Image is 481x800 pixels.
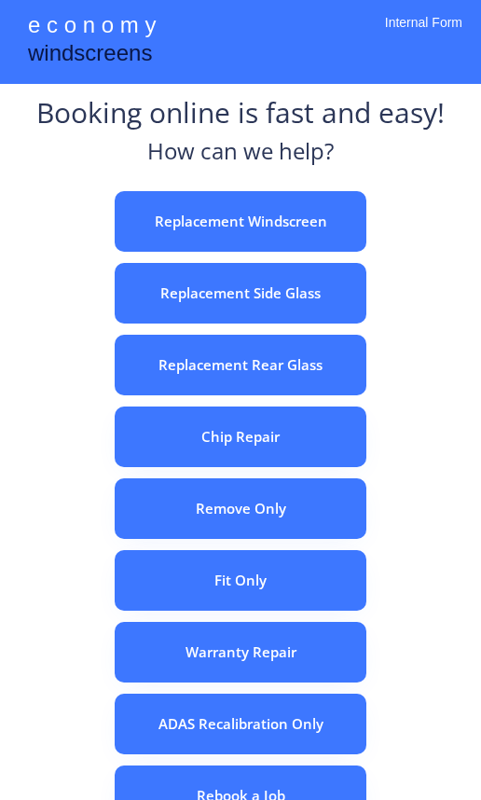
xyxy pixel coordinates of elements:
[147,135,334,177] div: How can we help?
[115,694,366,754] button: ADAS Recalibration Only
[28,37,152,74] div: windscreens
[115,622,366,683] button: Warranty Repair
[36,93,445,135] div: Booking online is fast and easy!
[115,478,366,539] button: Remove Only
[115,550,366,611] button: Fit Only
[115,407,366,467] button: Chip Repair
[115,191,366,252] button: Replacement Windscreen
[28,9,156,45] div: e c o n o m y
[385,14,462,56] div: Internal Form
[115,335,366,395] button: Replacement Rear Glass
[115,263,366,324] button: Replacement Side Glass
